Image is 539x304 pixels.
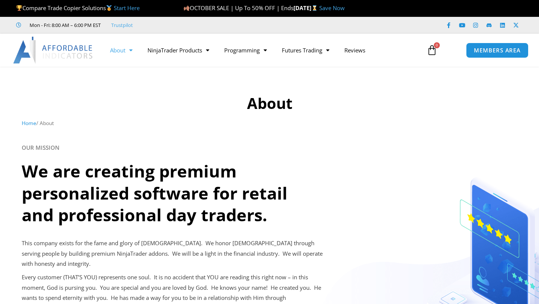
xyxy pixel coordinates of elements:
[13,37,94,64] img: LogoAI | Affordable Indicators – NinjaTrader
[16,4,140,12] span: Compare Trade Copier Solutions
[103,42,421,59] nav: Menu
[217,42,274,59] a: Programming
[22,144,518,151] h6: OUR MISSION
[319,4,345,12] a: Save Now
[140,42,217,59] a: NinjaTrader Products
[103,42,140,59] a: About
[415,39,448,61] a: 0
[466,43,529,58] a: MEMBERS AREA
[28,21,101,30] span: Mon - Fri: 8:00 AM – 6:00 PM EST
[114,4,140,12] a: Start Here
[22,93,518,114] h1: About
[312,5,317,11] img: ⌛
[16,5,22,11] img: 🏆
[293,4,319,12] strong: [DATE]
[434,42,440,48] span: 0
[184,5,189,11] img: 🍂
[183,4,293,12] span: OCTOBER SALE | Up To 50% OFF | Ends
[111,21,133,30] a: Trustpilot
[474,48,521,53] span: MEMBERS AREA
[337,42,373,59] a: Reviews
[22,160,319,226] h2: We are creating premium personalized software for retail and professional day traders.
[274,42,337,59] a: Futures Trading
[22,118,518,128] nav: Breadcrumb
[22,238,331,270] p: This company exists for the fame and glory of [DEMOGRAPHIC_DATA]. We honor [DEMOGRAPHIC_DATA] thr...
[106,5,112,11] img: 🥇
[22,119,36,127] a: Home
